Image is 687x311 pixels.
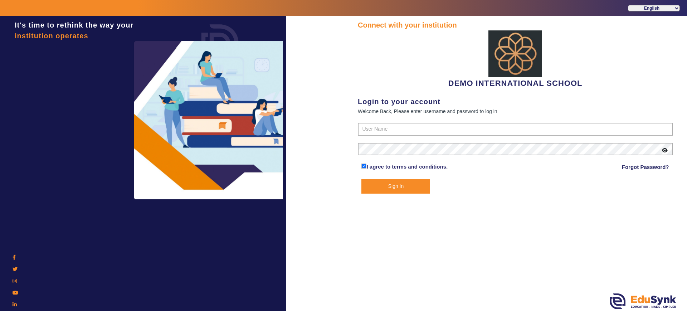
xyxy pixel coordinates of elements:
[488,30,542,77] img: abdd4561-dfa5-4bc5-9f22-bd710a8d2831
[358,96,673,107] div: Login to your account
[366,164,448,170] a: I agree to terms and conditions.
[361,179,430,194] button: Sign In
[358,107,673,116] div: Welcome Back, Please enter username and password to log in
[193,16,247,70] img: login.png
[610,293,676,309] img: edusynk.png
[358,30,673,89] div: DEMO INTERNATIONAL SCHOOL
[358,123,673,136] input: User Name
[622,163,669,171] a: Forgot Password?
[15,21,133,29] span: It's time to rethink the way your
[134,41,284,199] img: login3.png
[358,20,673,30] div: Connect with your institution
[15,32,88,40] span: institution operates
